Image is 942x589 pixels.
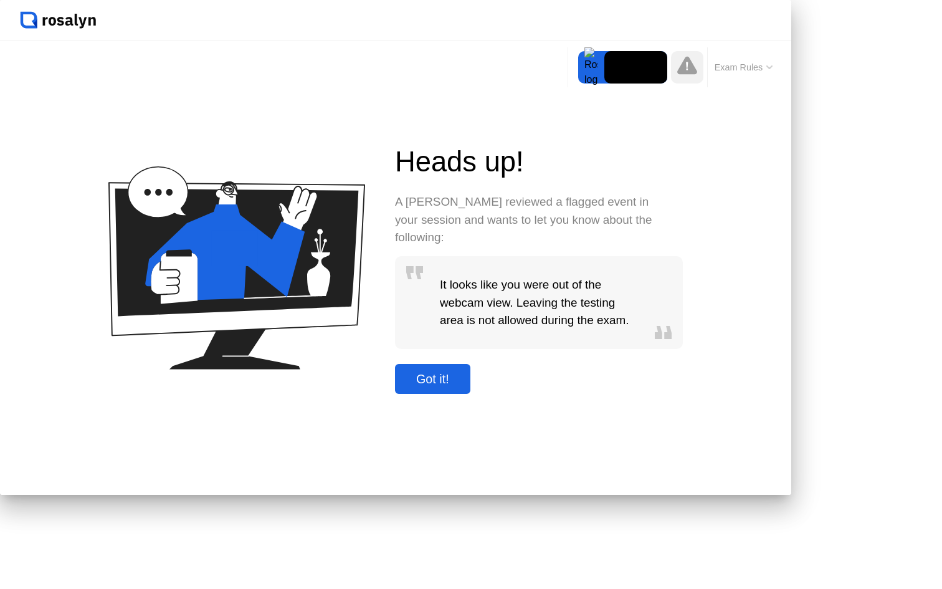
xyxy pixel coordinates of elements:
button: Exam Rules [711,62,777,73]
div: It looks like you were out of the webcam view. Leaving the testing area is not allowed during the... [435,256,643,349]
div: Heads up! [395,141,683,183]
button: Got it! [395,364,470,394]
div: A [PERSON_NAME] reviewed a flagged event in your session and wants to let you know about the foll... [395,193,657,246]
div: Got it! [399,372,467,386]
